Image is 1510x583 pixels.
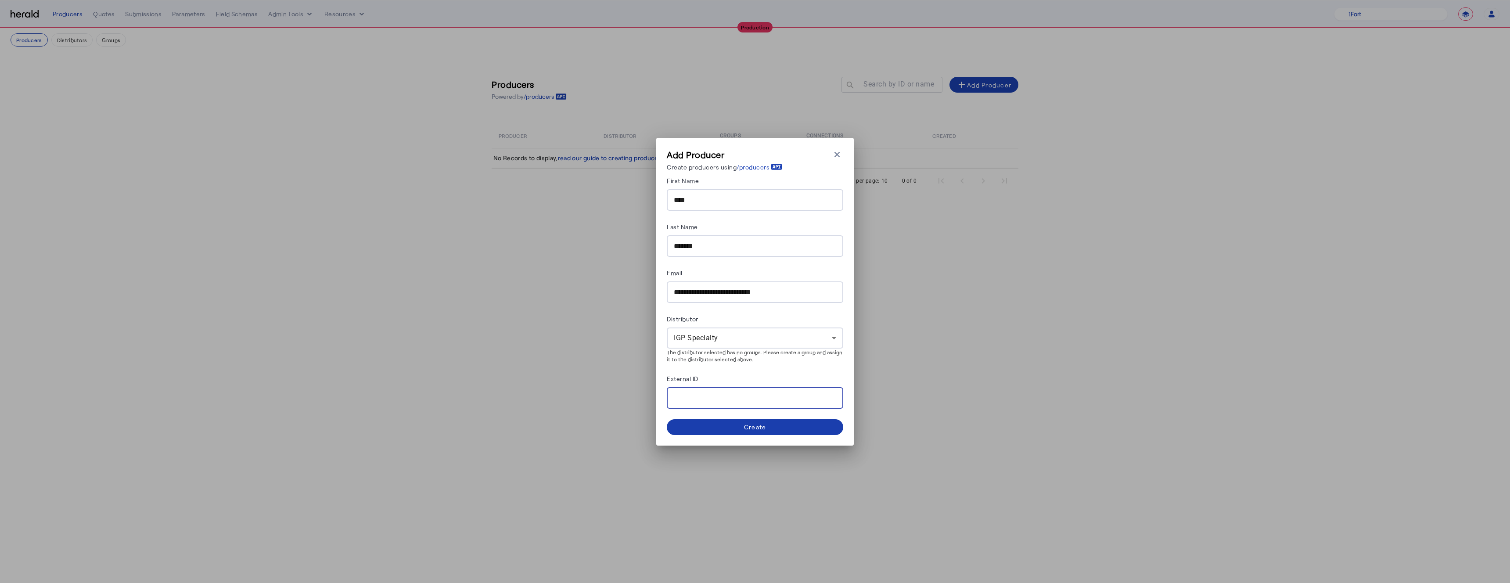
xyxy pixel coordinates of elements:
[737,162,782,172] a: /producers
[667,419,843,435] button: Create
[744,422,766,432] div: Create
[667,177,699,184] label: First Name
[674,334,718,342] span: IGP Specialty
[667,375,698,382] label: External ID
[667,315,698,323] label: Distributor
[667,223,698,230] label: Last Name
[667,162,782,172] p: Create producers using
[667,148,782,161] h3: Add Producer
[667,269,683,277] label: Email
[667,349,843,363] div: The distributor selected has no groups. Please create a group and assign it to the distributor se...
